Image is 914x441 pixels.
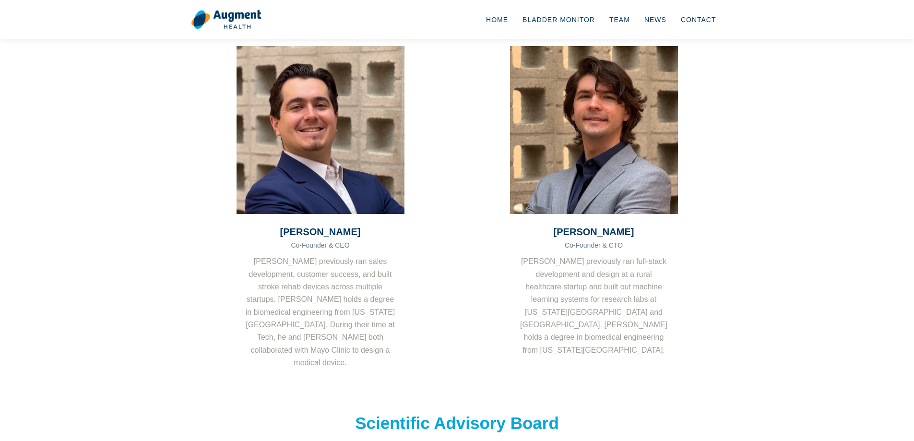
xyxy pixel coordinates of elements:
span: Co-Founder & CEO [291,241,349,249]
img: Stephen Kalinsky Headshot [510,46,678,214]
a: Home [479,4,515,36]
img: Jared Meyers Headshot [237,46,404,214]
h2: Scientific Advisory Board [328,413,587,433]
a: Contact [674,4,724,36]
p: [PERSON_NAME] previously ran sales development, customer success, and built stroke rehab devices ... [237,255,404,369]
h3: [PERSON_NAME] [237,226,404,238]
img: logo [191,10,261,30]
h3: [PERSON_NAME] [510,226,678,238]
a: Bladder Monitor [515,4,602,36]
p: [PERSON_NAME] previously ran full-stack development and design at a rural healthcare startup and ... [510,255,678,357]
span: Co-Founder & CTO [565,241,623,249]
a: News [637,4,674,36]
a: Team [602,4,637,36]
